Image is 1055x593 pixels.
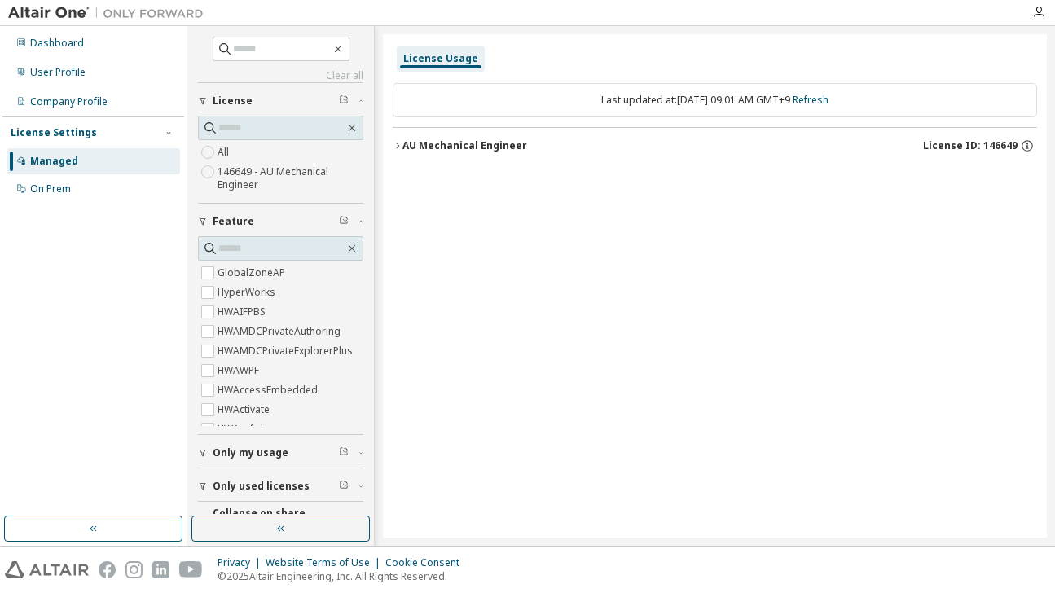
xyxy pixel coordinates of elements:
span: Only my usage [213,446,288,459]
img: altair_logo.svg [5,561,89,578]
label: HWAIFPBS [218,302,269,322]
label: HyperWorks [218,283,279,302]
span: Clear filter [339,446,349,459]
div: User Profile [30,66,86,79]
button: Only used licenses [198,468,363,504]
label: HWAccessEmbedded [218,380,321,400]
label: All [218,143,232,162]
span: Clear filter [339,94,349,108]
div: AU Mechanical Engineer [402,139,527,152]
a: Refresh [793,93,829,107]
button: License [198,83,363,119]
span: Only used licenses [213,480,310,493]
button: AU Mechanical EngineerLicense ID: 146649 [393,128,1037,164]
img: Altair One [8,5,212,21]
button: Feature [198,204,363,239]
div: Managed [30,155,78,168]
img: instagram.svg [125,561,143,578]
button: Only my usage [198,435,363,471]
div: Cookie Consent [385,556,469,569]
div: Company Profile [30,95,108,108]
a: Clear all [198,69,363,82]
label: HWAMDCPrivateExplorerPlus [218,341,356,361]
img: linkedin.svg [152,561,169,578]
div: License Usage [403,52,478,65]
div: Website Terms of Use [266,556,385,569]
label: HWAMDCPrivateAuthoring [218,322,344,341]
label: HWAcufwh [218,419,270,439]
img: youtube.svg [179,561,203,578]
span: Collapse on share string [213,507,339,533]
label: HWActivate [218,400,273,419]
span: Clear filter [339,513,349,526]
div: Dashboard [30,37,84,50]
span: Clear filter [339,480,349,493]
span: Feature [213,215,254,228]
div: Privacy [218,556,266,569]
p: © 2025 Altair Engineering, Inc. All Rights Reserved. [218,569,469,583]
span: Clear filter [339,215,349,228]
label: HWAWPF [218,361,262,380]
div: License Settings [11,126,97,139]
div: On Prem [30,182,71,195]
label: 146649 - AU Mechanical Engineer [218,162,363,195]
div: Last updated at: [DATE] 09:01 AM GMT+9 [393,83,1037,117]
img: facebook.svg [99,561,116,578]
span: License ID: 146649 [923,139,1018,152]
span: License [213,94,253,108]
label: GlobalZoneAP [218,263,288,283]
